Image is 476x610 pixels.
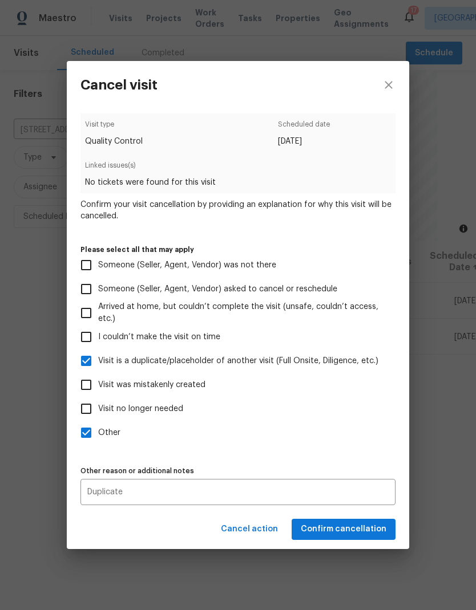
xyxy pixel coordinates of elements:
[98,379,205,391] span: Visit was mistakenly created
[85,119,143,136] span: Visit type
[85,160,390,177] span: Linked issues(s)
[85,136,143,147] span: Quality Control
[278,119,330,136] span: Scheduled date
[98,301,386,325] span: Arrived at home, but couldn’t complete the visit (unsafe, couldn’t access, etc.)
[85,177,390,188] span: No tickets were found for this visit
[368,61,409,109] button: close
[80,199,396,222] span: Confirm your visit cancellation by providing an explanation for why this visit will be cancelled.
[216,519,283,540] button: Cancel action
[98,403,183,415] span: Visit no longer needed
[98,259,276,271] span: Someone (Seller, Agent, Vendor) was not there
[80,77,158,93] h3: Cancel visit
[98,355,378,367] span: Visit is a duplicate/placeholder of another visit (Full Onsite, Diligence, etc.)
[292,519,396,540] button: Confirm cancellation
[80,467,396,474] label: Other reason or additional notes
[301,522,386,536] span: Confirm cancellation
[98,427,120,439] span: Other
[98,283,337,295] span: Someone (Seller, Agent, Vendor) asked to cancel or reschedule
[80,246,396,253] label: Please select all that may apply
[278,136,330,147] span: [DATE]
[221,522,278,536] span: Cancel action
[98,331,220,343] span: I couldn’t make the visit on time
